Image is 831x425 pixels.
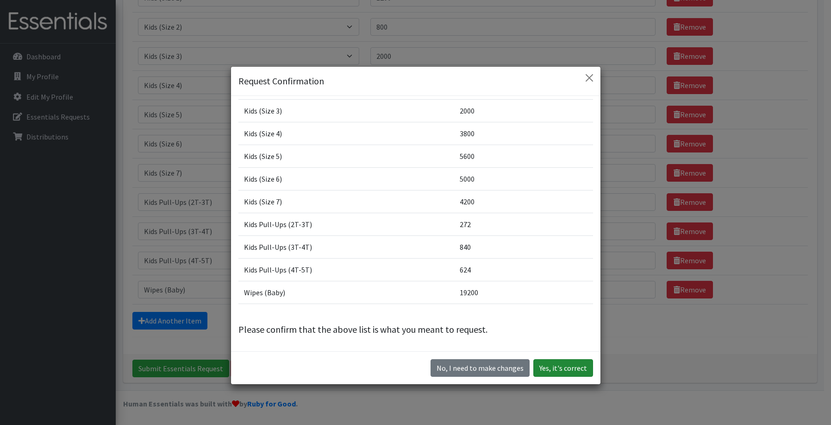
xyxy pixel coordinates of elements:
td: Kids (Size 7) [238,190,454,213]
td: 5600 [454,145,593,168]
td: 5000 [454,168,593,190]
td: Kids (Size 6) [238,168,454,190]
button: Close [582,70,597,85]
h5: Request Confirmation [238,74,324,88]
td: Kids Pull-Ups (4T-5T) [238,259,454,281]
button: No I need to make changes [431,359,530,377]
td: 19200 [454,281,593,304]
td: Kids (Size 5) [238,145,454,168]
td: 3800 [454,122,593,145]
td: 840 [454,236,593,259]
td: 2000 [454,100,593,122]
td: 624 [454,259,593,281]
p: Please confirm that the above list is what you meant to request. [238,323,593,336]
td: Kids (Size 3) [238,100,454,122]
td: 272 [454,213,593,236]
td: Wipes (Baby) [238,281,454,304]
td: Kids Pull-Ups (2T-3T) [238,213,454,236]
td: Kids (Size 4) [238,122,454,145]
button: Yes, it's correct [533,359,593,377]
td: Kids Pull-Ups (3T-4T) [238,236,454,259]
td: 4200 [454,190,593,213]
